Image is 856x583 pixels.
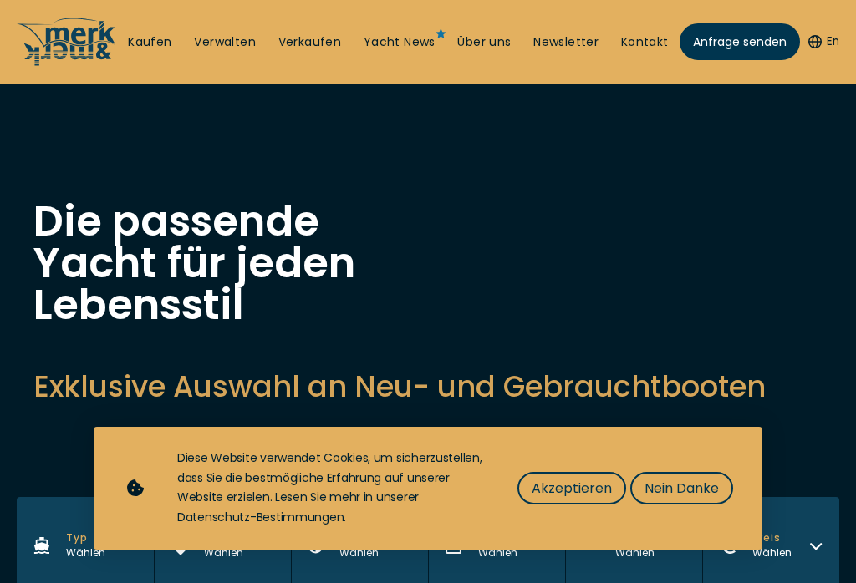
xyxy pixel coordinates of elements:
[517,472,626,504] button: Akzeptieren
[645,478,719,499] span: Nein Danke
[752,545,792,560] div: Wählen
[33,366,823,407] h2: Exklusive Auswahl an Neu- und Gebrauchtbooten
[339,545,390,560] div: Wählen
[177,509,344,525] a: Datenschutz-Bestimmungen
[752,530,792,545] span: Preis
[680,23,800,60] a: Anfrage senden
[808,33,839,50] button: En
[621,34,669,51] a: Kontakt
[630,472,733,504] button: Nein Danke
[177,449,484,528] div: Diese Website verwendet Cookies, um sicherzustellen, dass Sie die bestmögliche Erfahrung auf unse...
[615,545,655,560] div: Wählen
[66,530,105,545] span: Typ
[278,34,342,51] a: Verkaufen
[128,34,171,51] a: Kaufen
[533,34,599,51] a: Newsletter
[66,545,105,560] div: Wählen
[693,33,787,51] span: Anfrage senden
[478,545,523,560] div: Wählen
[457,34,511,51] a: Über uns
[33,200,368,326] h1: Die passende Yacht für jeden Lebensstil
[364,34,436,51] a: Yacht News
[204,545,243,560] div: Wählen
[194,34,256,51] a: Verwalten
[532,478,612,499] span: Akzeptieren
